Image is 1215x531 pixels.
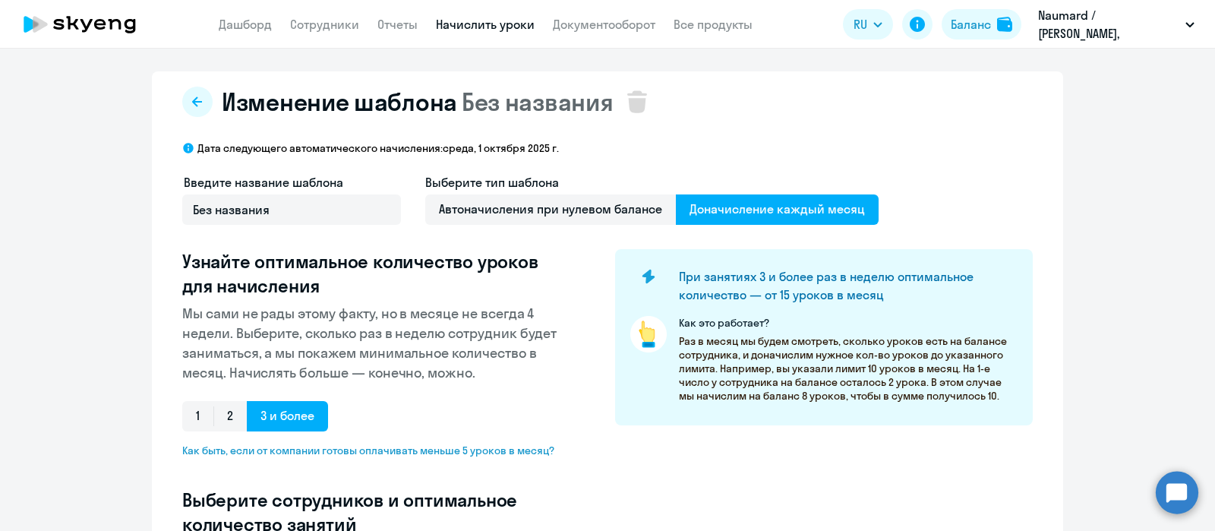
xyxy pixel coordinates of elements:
[377,17,418,32] a: Отчеты
[247,401,328,431] span: 3 и более
[184,175,343,190] span: Введите название шаблона
[290,17,359,32] a: Сотрудники
[182,444,566,457] span: Как быть, если от компании готовы оплачивать меньше 5 уроков в месяц?
[182,304,566,383] p: Мы сами не рады этому факту, но в месяце не всегда 4 недели. Выберите, сколько раз в неделю сотру...
[222,87,457,117] span: Изменение шаблона
[213,401,247,431] span: 2
[679,316,1018,330] p: Как это работает?
[219,17,272,32] a: Дашборд
[182,401,213,431] span: 1
[425,194,676,225] span: Автоначисления при нулевом балансе
[1030,6,1202,43] button: Naumard / [PERSON_NAME], [PERSON_NAME]
[1038,6,1179,43] p: Naumard / [PERSON_NAME], [PERSON_NAME]
[679,267,1007,304] h4: При занятиях 3 и более раз в неделю оптимальное количество — от 15 уроков в месяц
[436,17,535,32] a: Начислить уроки
[942,9,1021,40] button: Балансbalance
[182,194,401,225] input: Без названия
[425,173,879,191] h4: Выберите тип шаблона
[997,17,1012,32] img: balance
[462,87,613,117] span: Без названия
[182,249,566,298] h3: Узнайте оптимальное количество уроков для начисления
[951,15,991,33] div: Баланс
[854,15,867,33] span: RU
[676,194,879,225] span: Доначисление каждый месяц
[553,17,655,32] a: Документооборот
[630,316,667,352] img: pointer-circle
[197,141,559,155] p: Дата следующего автоматического начисления: среда, 1 октября 2025 г.
[674,17,753,32] a: Все продукты
[679,334,1018,403] p: Раз в месяц мы будем смотреть, сколько уроков есть на балансе сотрудника, и доначислим нужное кол...
[843,9,893,40] button: RU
